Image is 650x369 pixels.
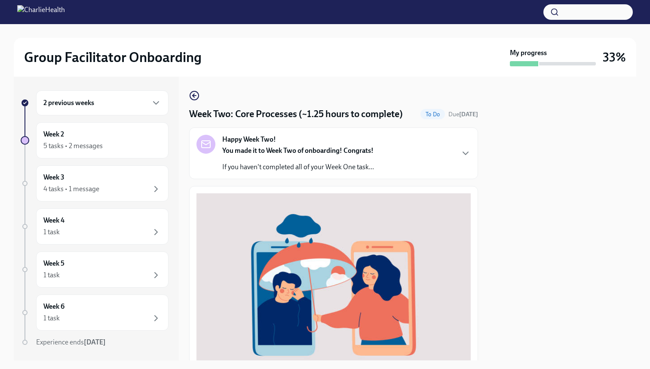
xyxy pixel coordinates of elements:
h3: 33% [603,50,626,65]
strong: You made it to Week Two of onboarding! Congrats! [222,146,374,155]
div: 1 task [43,227,60,237]
div: 5 tasks • 2 messages [43,141,103,151]
a: Week 25 tasks • 2 messages [21,122,169,158]
h6: 2 previous weeks [43,98,94,108]
h2: Group Facilitator Onboarding [24,49,202,66]
div: 1 task [43,313,60,323]
span: Due [448,111,478,118]
h6: Week 6 [43,302,64,311]
h4: Week Two: Core Processes (~1.25 hours to complete) [189,108,403,121]
a: Week 34 tasks • 1 message [21,165,169,202]
h6: Week 5 [43,259,64,268]
a: Week 41 task [21,208,169,245]
span: September 29th, 2025 10:00 [448,110,478,118]
h6: Week 2 [43,130,64,139]
strong: Happy Week Two! [222,135,276,144]
strong: My progress [510,48,547,58]
span: To Do [420,111,445,118]
strong: [DATE] [84,338,106,346]
a: Week 51 task [21,251,169,288]
strong: [DATE] [459,111,478,118]
h6: Week 4 [43,216,64,225]
div: 1 task [43,270,60,280]
h6: Week 3 [43,173,64,182]
p: If you haven't completed all of your Week One task... [222,162,374,172]
div: 2 previous weeks [36,90,169,115]
a: Week 61 task [21,295,169,331]
span: Experience ends [36,338,106,346]
img: CharlieHealth [17,5,65,19]
div: 4 tasks • 1 message [43,184,99,194]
